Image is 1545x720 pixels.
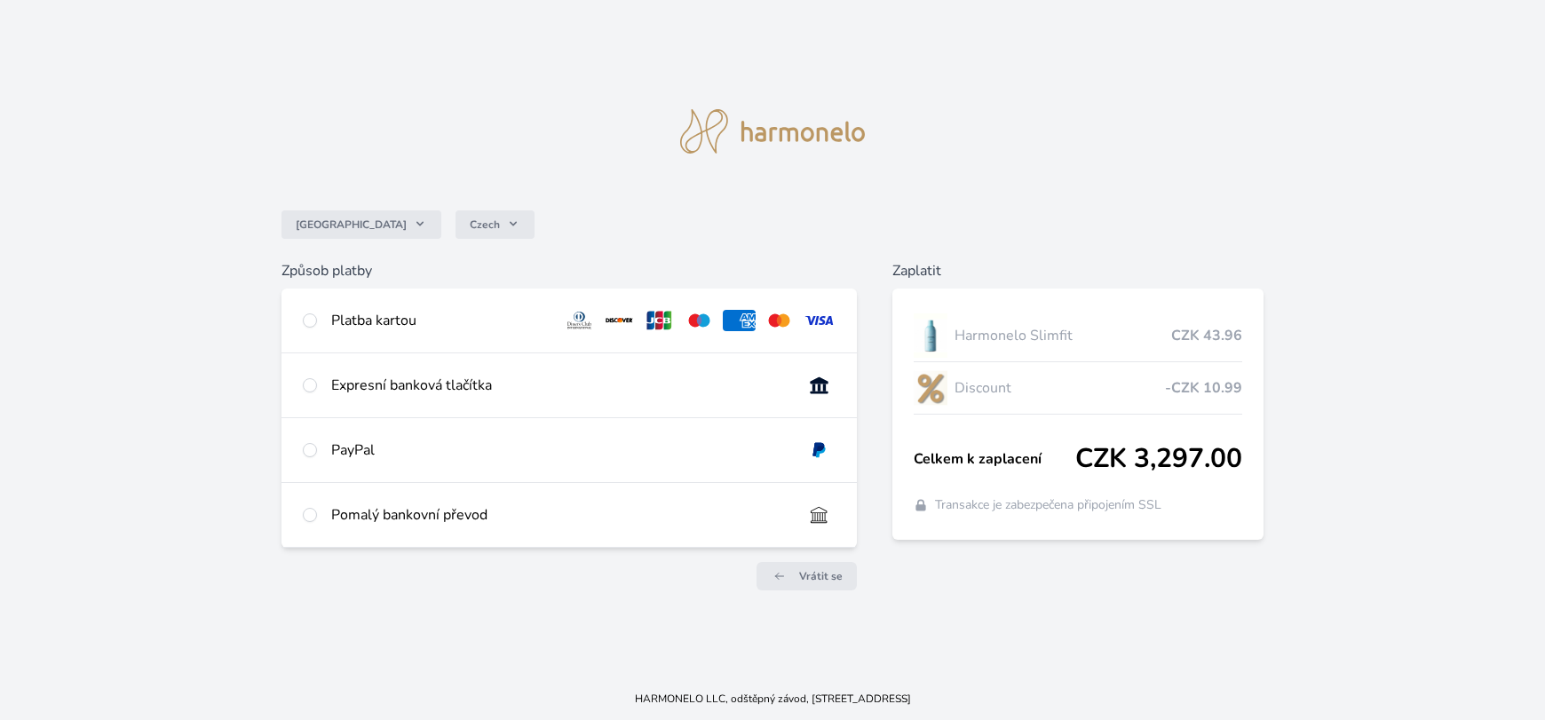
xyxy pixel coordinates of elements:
img: amex.svg [723,310,756,331]
span: CZK 43.96 [1171,325,1242,346]
button: Czech [456,210,535,239]
button: [GEOGRAPHIC_DATA] [281,210,441,239]
span: Transakce je zabezpečena připojením SSL [935,496,1161,514]
img: discount-lo.png [914,366,947,410]
img: mc.svg [763,310,796,331]
img: SLIMFIT_se_stinem_x-lo.jpg [914,313,947,358]
span: Celkem k zaplacení [914,448,1076,470]
h6: Zaplatit [892,260,1264,281]
img: discover.svg [603,310,636,331]
a: Vrátit se [757,562,857,590]
div: Expresní banková tlačítka [331,375,788,396]
div: Platba kartou [331,310,550,331]
img: bankTransfer_IBAN.svg [803,504,836,526]
span: -CZK 10.99 [1165,377,1242,399]
div: PayPal [331,439,788,461]
span: Discount [955,377,1166,399]
img: diners.svg [563,310,596,331]
img: visa.svg [803,310,836,331]
span: Czech [470,218,500,232]
img: paypal.svg [803,439,836,461]
div: Pomalý bankovní převod [331,504,788,526]
span: [GEOGRAPHIC_DATA] [296,218,407,232]
img: onlineBanking_CZ.svg [803,375,836,396]
h6: Způsob platby [281,260,857,281]
span: Harmonelo Slimfit [955,325,1172,346]
img: maestro.svg [683,310,716,331]
span: CZK 3,297.00 [1075,443,1242,475]
span: Vrátit se [799,569,843,583]
img: logo.svg [680,109,865,154]
img: jcb.svg [643,310,676,331]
